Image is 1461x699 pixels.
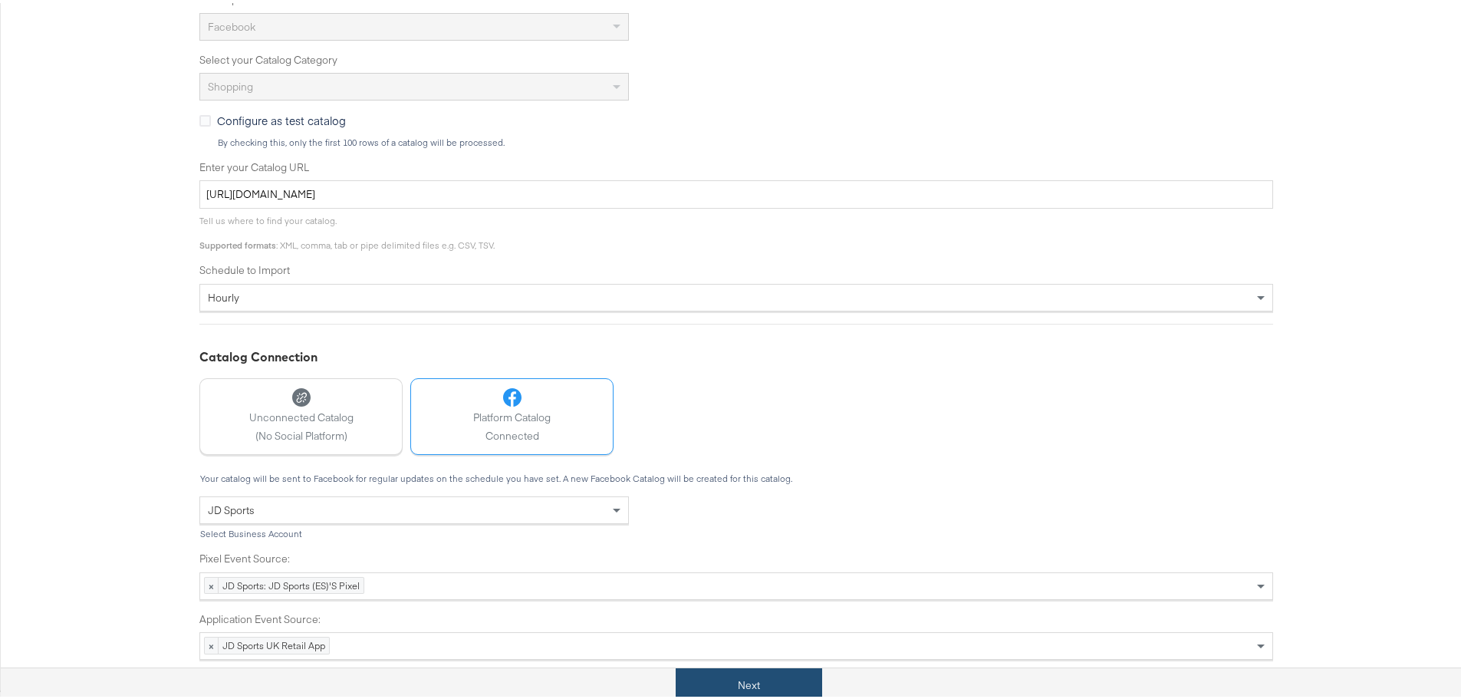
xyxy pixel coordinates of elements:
[217,134,1273,145] div: By checking this, only the first 100 rows of a catalog will be processed.
[208,288,239,302] span: hourly
[199,470,1273,481] div: Your catalog will be sent to Facebook for regular updates on the schedule you have set. A new Fac...
[199,236,276,248] strong: Supported formats
[249,407,354,422] span: Unconnected Catalog
[208,17,255,31] span: Facebook
[199,549,1273,563] label: Pixel Event Source:
[219,635,329,650] span: JD Sports UK retail app
[199,375,403,452] button: Unconnected Catalog(No Social Platform)
[199,157,1273,172] label: Enter your Catalog URL
[199,50,1273,64] label: Select your Catalog Category
[199,345,1273,363] div: Catalog Connection
[199,212,495,248] span: Tell us where to find your catalog. : XML, comma, tab or pipe delimited files e.g. CSV, TSV.
[199,609,1273,624] label: Application Event Source:
[219,575,364,590] span: JD Sports: JD Sports (ES)'s Pixel
[205,635,219,650] span: ×
[199,177,1273,206] input: Enter Catalog URL, e.g. http://www.example.com/products.xml
[217,110,346,125] span: Configure as test catalog
[410,375,614,452] button: Platform CatalogConnected
[473,407,551,422] span: Platform Catalog
[199,260,1273,275] label: Schedule to Import
[473,426,551,440] span: Connected
[205,575,219,590] span: ×
[208,77,253,91] span: Shopping
[249,426,354,440] span: (No Social Platform)
[208,500,255,514] span: JD Sports
[199,526,629,536] div: Select Business Account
